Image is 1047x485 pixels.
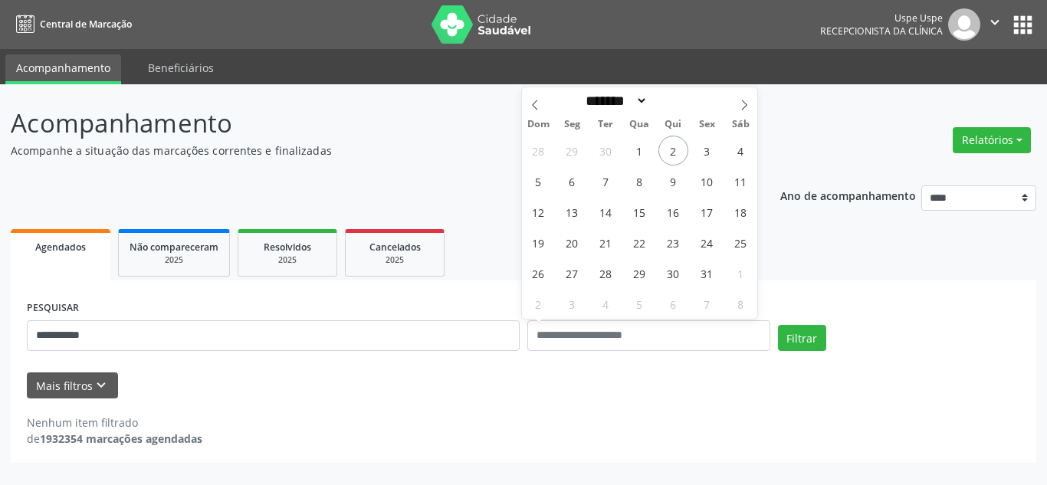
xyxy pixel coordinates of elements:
[522,120,556,129] span: Dom
[27,372,118,399] button: Mais filtroskeyboard_arrow_down
[137,54,225,81] a: Beneficiários
[523,289,553,319] span: Novembro 2, 2025
[264,241,311,254] span: Resolvidos
[658,289,688,319] span: Novembro 6, 2025
[27,297,79,320] label: PESQUISAR
[625,289,655,319] span: Novembro 5, 2025
[369,241,421,254] span: Cancelados
[11,11,132,37] a: Central de Marcação
[589,120,622,129] span: Ter
[40,431,202,446] strong: 1932354 marcações agendadas
[692,228,722,257] span: Outubro 24, 2025
[948,8,980,41] img: img
[658,228,688,257] span: Outubro 23, 2025
[557,258,587,288] span: Outubro 27, 2025
[692,136,722,165] span: Outubro 3, 2025
[625,136,655,165] span: Outubro 1, 2025
[625,166,655,196] span: Outubro 8, 2025
[625,197,655,227] span: Outubro 15, 2025
[5,54,121,84] a: Acompanhamento
[523,197,553,227] span: Outubro 12, 2025
[726,258,756,288] span: Novembro 1, 2025
[523,166,553,196] span: Outubro 5, 2025
[648,93,698,109] input: Year
[581,93,648,109] select: Month
[557,197,587,227] span: Outubro 13, 2025
[658,197,688,227] span: Outubro 16, 2025
[980,8,1009,41] button: 
[625,258,655,288] span: Outubro 29, 2025
[658,166,688,196] span: Outubro 9, 2025
[523,136,553,165] span: Setembro 28, 2025
[690,120,724,129] span: Sex
[27,415,202,431] div: Nenhum item filtrado
[658,136,688,165] span: Outubro 2, 2025
[356,254,433,266] div: 2025
[622,120,656,129] span: Qua
[40,18,132,31] span: Central de Marcação
[93,377,110,394] i: keyboard_arrow_down
[591,136,621,165] span: Setembro 30, 2025
[555,120,589,129] span: Seg
[726,166,756,196] span: Outubro 11, 2025
[249,254,326,266] div: 2025
[557,289,587,319] span: Novembro 3, 2025
[557,136,587,165] span: Setembro 29, 2025
[591,289,621,319] span: Novembro 4, 2025
[692,197,722,227] span: Outubro 17, 2025
[726,228,756,257] span: Outubro 25, 2025
[557,228,587,257] span: Outubro 20, 2025
[35,241,86,254] span: Agendados
[1009,11,1036,38] button: apps
[726,136,756,165] span: Outubro 4, 2025
[625,228,655,257] span: Outubro 22, 2025
[11,104,729,143] p: Acompanhamento
[591,228,621,257] span: Outubro 21, 2025
[726,197,756,227] span: Outubro 18, 2025
[591,197,621,227] span: Outubro 14, 2025
[820,25,943,38] span: Recepcionista da clínica
[27,431,202,447] div: de
[591,258,621,288] span: Outubro 28, 2025
[780,185,916,205] p: Ano de acompanhamento
[523,258,553,288] span: Outubro 26, 2025
[692,258,722,288] span: Outubro 31, 2025
[953,127,1031,153] button: Relatórios
[692,166,722,196] span: Outubro 10, 2025
[591,166,621,196] span: Outubro 7, 2025
[820,11,943,25] div: Uspe Uspe
[692,289,722,319] span: Novembro 7, 2025
[658,258,688,288] span: Outubro 30, 2025
[11,143,729,159] p: Acompanhe a situação das marcações correntes e finalizadas
[778,325,826,351] button: Filtrar
[724,120,757,129] span: Sáb
[523,228,553,257] span: Outubro 19, 2025
[130,254,218,266] div: 2025
[986,14,1003,31] i: 
[557,166,587,196] span: Outubro 6, 2025
[726,289,756,319] span: Novembro 8, 2025
[130,241,218,254] span: Não compareceram
[656,120,690,129] span: Qui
